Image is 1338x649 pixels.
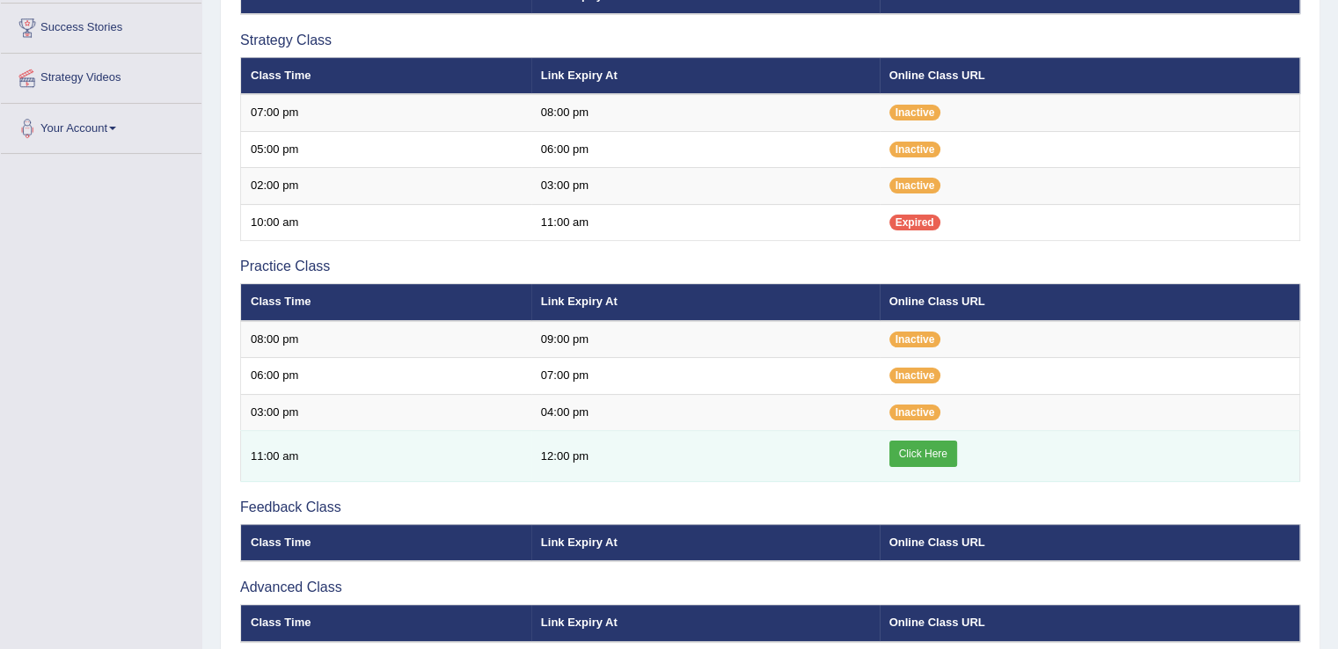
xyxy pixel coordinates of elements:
td: 07:00 pm [531,358,880,395]
span: Inactive [889,178,941,193]
td: 04:00 pm [531,394,880,431]
td: 02:00 pm [241,168,531,205]
th: Online Class URL [880,524,1300,561]
span: Inactive [889,405,941,420]
th: Link Expiry At [531,524,880,561]
h3: Feedback Class [240,500,1300,515]
th: Online Class URL [880,57,1300,94]
h3: Advanced Class [240,580,1300,595]
td: 12:00 pm [531,431,880,482]
th: Class Time [241,605,531,642]
th: Link Expiry At [531,605,880,642]
th: Online Class URL [880,284,1300,321]
span: Inactive [889,105,941,120]
a: Success Stories [1,4,201,47]
td: 03:00 pm [531,168,880,205]
td: 11:00 am [241,431,531,482]
th: Link Expiry At [531,284,880,321]
td: 07:00 pm [241,94,531,131]
td: 06:00 pm [531,131,880,168]
span: Inactive [889,368,941,383]
h3: Practice Class [240,259,1300,274]
td: 03:00 pm [241,394,531,431]
td: 05:00 pm [241,131,531,168]
span: Inactive [889,332,941,347]
th: Link Expiry At [531,57,880,94]
td: 08:00 pm [531,94,880,131]
th: Online Class URL [880,605,1300,642]
td: 11:00 am [531,204,880,241]
a: Strategy Videos [1,54,201,98]
td: 08:00 pm [241,321,531,358]
td: 10:00 am [241,204,531,241]
a: Click Here [889,441,957,467]
span: Expired [889,215,940,230]
th: Class Time [241,57,531,94]
td: 06:00 pm [241,358,531,395]
th: Class Time [241,524,531,561]
a: Your Account [1,104,201,148]
h3: Strategy Class [240,33,1300,48]
th: Class Time [241,284,531,321]
span: Inactive [889,142,941,157]
td: 09:00 pm [531,321,880,358]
